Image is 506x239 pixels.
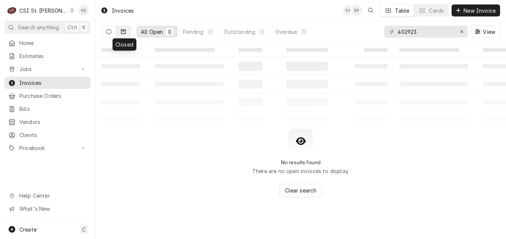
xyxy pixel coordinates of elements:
div: Vicky Stuesse's Avatar [78,5,89,16]
span: New Invoice [462,7,497,15]
span: Purchase Orders [19,92,87,100]
div: VS [343,5,353,16]
span: Help Center [19,192,86,200]
input: Keyword search [398,26,453,38]
span: Search anything [18,23,59,31]
span: Create [19,226,37,233]
div: Table [395,7,409,15]
div: 0 [260,28,264,36]
a: Vendors [4,116,91,128]
div: VS [78,5,89,16]
span: Pricebook [19,144,76,152]
a: Invoices [4,77,91,89]
span: Jobs [19,65,76,73]
div: CSI St. Louis's Avatar [7,5,17,16]
div: 0 [208,28,212,36]
h2: No results found [281,159,321,166]
button: Erase input [456,26,468,38]
div: 0 [167,28,172,36]
span: Clear search [284,187,318,194]
div: Closed [113,38,136,51]
table: All Open Invoices List Loading [95,42,506,129]
span: ‌ [399,48,459,52]
span: Home [19,39,87,47]
div: Shelley Politte's Avatar [351,5,362,16]
a: Go to Help Center [4,189,91,202]
a: Home [4,37,91,49]
span: C [82,226,86,233]
a: Go to What's New [4,203,91,215]
a: Go to Pricebook [4,142,91,154]
span: Ctrl [67,23,77,31]
div: Vicky Stuesse's Avatar [343,5,353,16]
button: Search anythingCtrlK [4,21,91,34]
button: New Invoice [452,4,500,16]
span: Clients [19,131,87,139]
p: There are no open invoices to display. [252,167,349,175]
div: C [7,5,17,16]
div: Overdue [275,28,297,36]
span: Invoices [19,79,87,87]
a: Purchase Orders [4,90,91,102]
span: ‌ [364,48,388,52]
div: Outstanding [224,28,255,36]
div: Cards [429,7,444,15]
div: All Open [141,28,163,36]
span: Bills [19,105,87,113]
span: What's New [19,205,86,213]
button: Open search [365,4,377,16]
span: Estimates [19,52,87,60]
span: ‌ [155,48,215,52]
div: 0 [301,28,306,36]
span: View [481,28,497,36]
a: Estimates [4,50,91,62]
div: CSI St. [PERSON_NAME] [19,7,68,15]
div: Pending [183,28,203,36]
button: Clear search [279,184,322,197]
span: Vendors [19,118,87,126]
a: Bills [4,103,91,115]
span: K [82,23,86,31]
span: ‌ [286,48,328,52]
span: ‌ [238,48,262,52]
span: ‌ [101,48,131,52]
div: SP [351,5,362,16]
button: View [471,26,500,38]
a: Go to Jobs [4,63,91,75]
a: Clients [4,129,91,141]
